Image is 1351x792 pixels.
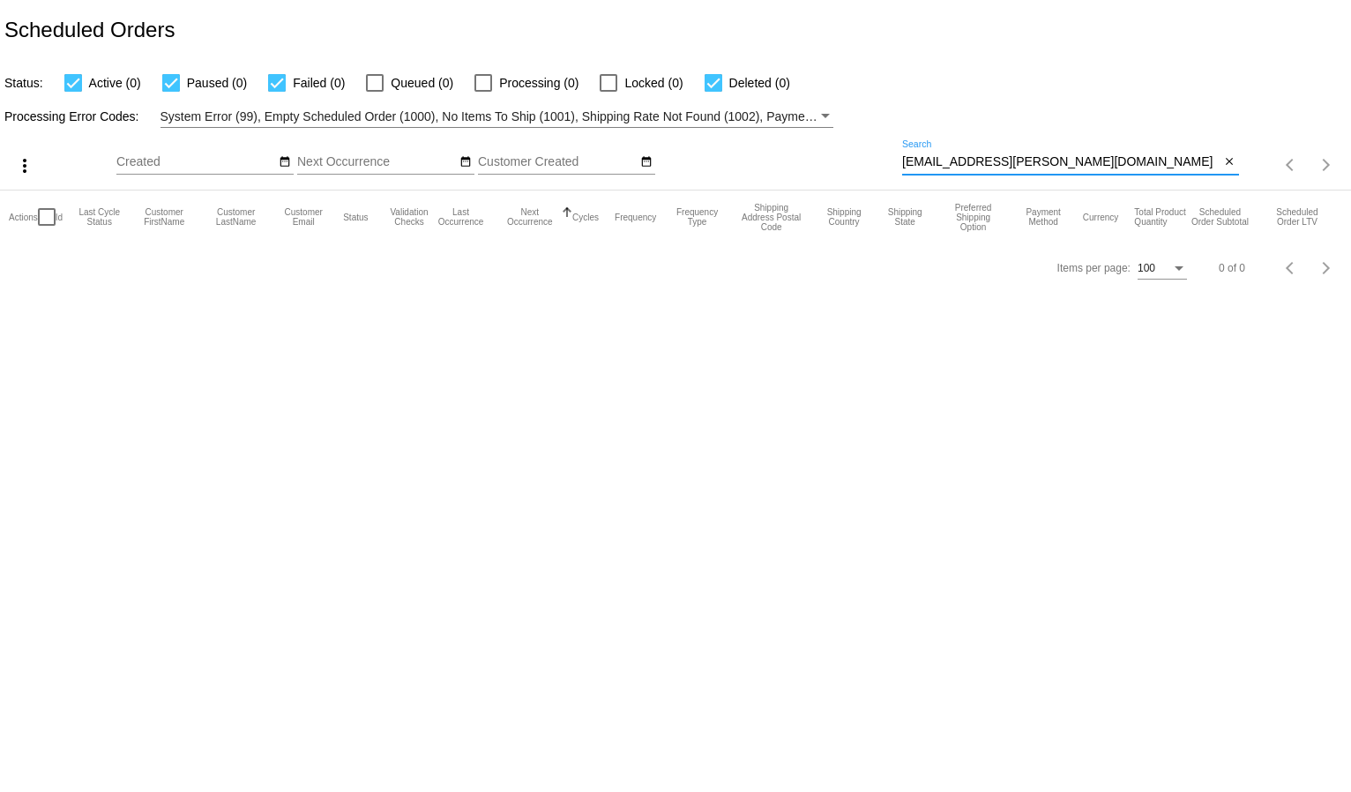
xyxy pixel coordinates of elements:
[478,155,637,169] input: Customer Created
[9,191,38,243] mat-header-cell: Actions
[4,76,43,90] span: Status:
[1083,212,1119,222] button: Change sorting for CurrencyIso
[1134,191,1188,243] mat-header-cell: Total Product Quantity
[391,72,453,93] span: Queued (0)
[820,207,867,227] button: Change sorting for ShippingCountry
[499,72,578,93] span: Processing (0)
[615,212,656,222] button: Change sorting for Frequency
[280,207,327,227] button: Change sorting for CustomerEmail
[1219,262,1245,274] div: 0 of 0
[208,207,264,227] button: Change sorting for CustomerLastName
[729,72,790,93] span: Deleted (0)
[136,207,192,227] button: Change sorting for CustomerFirstName
[116,155,275,169] input: Created
[78,207,120,227] button: Change sorting for LastProcessingCycleId
[187,72,247,93] span: Paused (0)
[4,109,139,123] span: Processing Error Codes:
[902,155,1220,169] input: Search
[14,155,35,176] mat-icon: more_vert
[503,207,556,227] button: Change sorting for NextOccurrenceUtc
[1273,250,1309,286] button: Previous page
[1309,250,1344,286] button: Next page
[1057,262,1131,274] div: Items per page:
[572,212,599,222] button: Change sorting for Cycles
[1020,207,1067,227] button: Change sorting for PaymentMethod.Type
[640,155,653,169] mat-icon: date_range
[160,106,834,128] mat-select: Filter by Processing Error Codes
[1309,147,1344,183] button: Next page
[1138,263,1187,275] mat-select: Items per page:
[384,191,435,243] mat-header-cell: Validation Checks
[4,18,175,42] h2: Scheduled Orders
[89,72,141,93] span: Active (0)
[435,207,488,227] button: Change sorting for LastOccurrenceUtc
[672,207,722,227] button: Change sorting for FrequencyType
[297,155,456,169] input: Next Occurrence
[1268,207,1326,227] button: Change sorting for LifetimeValue
[293,72,345,93] span: Failed (0)
[56,212,63,222] button: Change sorting for Id
[279,155,291,169] mat-icon: date_range
[1223,155,1235,169] mat-icon: close
[1188,207,1252,227] button: Change sorting for Subtotal
[943,203,1004,232] button: Change sorting for PreferredShippingOption
[1220,153,1239,172] button: Clear
[738,203,805,232] button: Change sorting for ShippingPostcode
[1273,147,1309,183] button: Previous page
[884,207,927,227] button: Change sorting for ShippingState
[343,212,368,222] button: Change sorting for Status
[459,155,472,169] mat-icon: date_range
[1138,262,1155,274] span: 100
[624,72,683,93] span: Locked (0)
